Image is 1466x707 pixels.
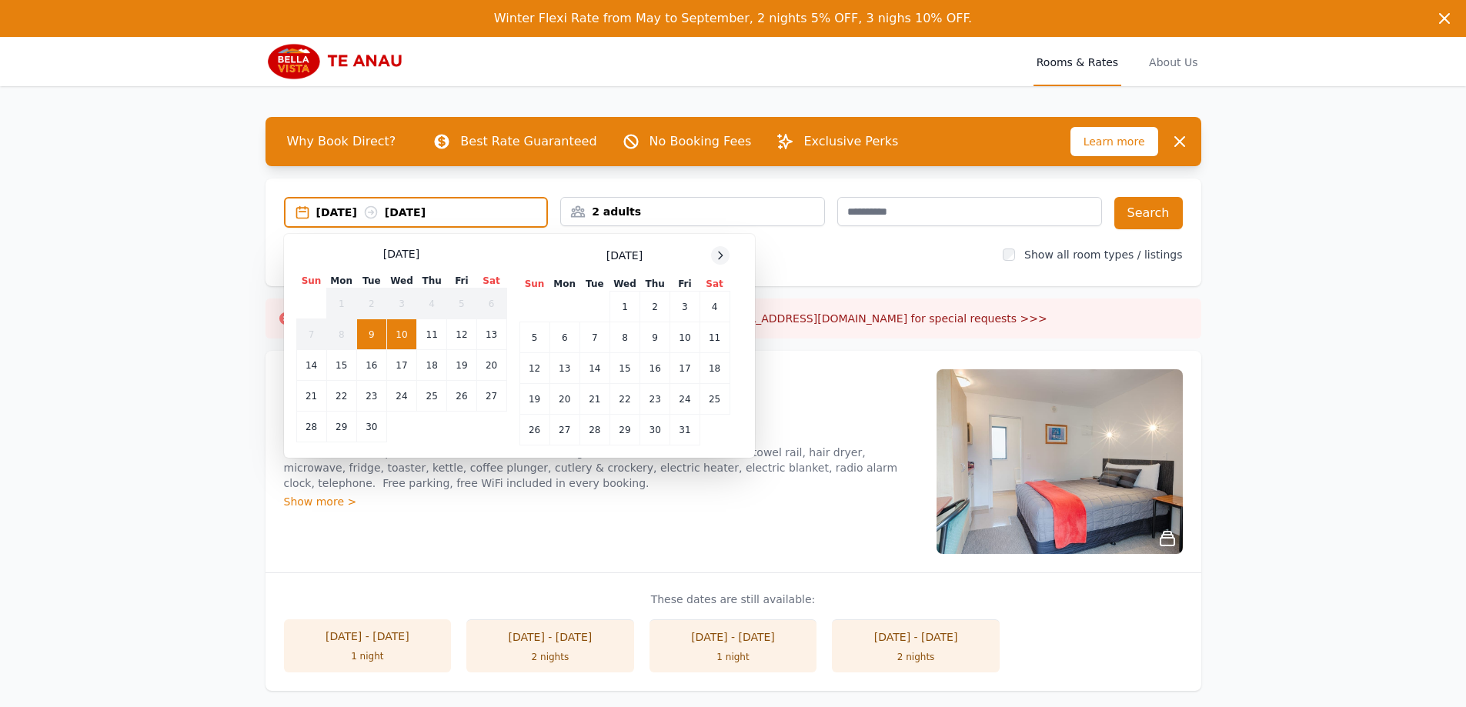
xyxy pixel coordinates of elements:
div: 1 night [665,651,802,663]
td: 5 [447,288,476,319]
td: 27 [549,415,579,445]
td: 8 [609,322,639,353]
span: [DATE] [606,248,643,263]
td: 4 [700,292,730,322]
p: Exclusive Perks [803,132,898,151]
td: 3 [670,292,700,322]
td: 9 [356,319,386,350]
td: 20 [549,384,579,415]
td: 13 [476,319,506,350]
td: 23 [356,381,386,412]
td: 29 [326,412,356,442]
th: Sun [519,277,549,292]
td: 28 [296,412,326,442]
td: 6 [549,322,579,353]
td: 21 [296,381,326,412]
td: 10 [386,319,416,350]
td: 27 [476,381,506,412]
div: [DATE] - [DATE] [665,629,802,645]
th: Fri [447,274,476,288]
div: 2 adults [561,204,824,219]
th: Wed [386,274,416,288]
p: Best Rate Guaranteed [460,132,596,151]
th: Mon [549,277,579,292]
th: Thu [417,274,447,288]
td: 18 [700,353,730,384]
td: 19 [447,350,476,381]
div: 2 nights [482,651,619,663]
div: 2 nights [847,651,984,663]
td: 22 [609,384,639,415]
th: Thu [640,277,670,292]
p: These dates are still available: [284,592,1183,607]
td: 25 [700,384,730,415]
td: 12 [447,319,476,350]
img: Bella Vista Te Anau [265,43,413,80]
td: 9 [640,322,670,353]
td: 2 [640,292,670,322]
p: Ground floor and upstairs studios, a Queen bed, writing desk, shower en suite, heated towel rail,... [284,445,918,491]
td: 5 [519,322,549,353]
td: 22 [326,381,356,412]
a: Rooms & Rates [1034,37,1121,86]
td: 30 [640,415,670,445]
td: 16 [640,353,670,384]
td: 13 [549,353,579,384]
td: 26 [447,381,476,412]
td: 28 [579,415,609,445]
th: Sat [700,277,730,292]
th: Sat [476,274,506,288]
div: [DATE] [DATE] [316,205,547,220]
td: 4 [417,288,447,319]
p: No Booking Fees [650,132,752,151]
span: Learn more [1070,127,1158,156]
div: [DATE] - [DATE] [482,629,619,645]
td: 24 [670,384,700,415]
td: 31 [670,415,700,445]
td: 12 [519,353,549,384]
label: Show all room types / listings [1024,248,1182,261]
span: Why Book Direct? [275,126,409,157]
td: 17 [386,350,416,381]
td: 1 [326,288,356,319]
td: 16 [356,350,386,381]
td: 7 [579,322,609,353]
td: 10 [670,322,700,353]
td: 14 [579,353,609,384]
td: 29 [609,415,639,445]
td: 8 [326,319,356,350]
td: 11 [700,322,730,353]
div: Show more > [284,494,918,509]
div: [DATE] - [DATE] [299,629,436,644]
td: 18 [417,350,447,381]
span: Winter Flexi Rate from May to September, 2 nights 5% OFF, 3 nighs 10% OFF. [494,11,972,25]
th: Tue [356,274,386,288]
div: 1 night [299,650,436,662]
th: Sun [296,274,326,288]
a: About Us [1146,37,1201,86]
td: 21 [579,384,609,415]
th: Wed [609,277,639,292]
td: 11 [417,319,447,350]
td: 14 [296,350,326,381]
td: 30 [356,412,386,442]
td: 17 [670,353,700,384]
td: 24 [386,381,416,412]
td: 3 [386,288,416,319]
td: 19 [519,384,549,415]
th: Mon [326,274,356,288]
td: 15 [609,353,639,384]
td: 20 [476,350,506,381]
td: 2 [356,288,386,319]
th: Tue [579,277,609,292]
span: [DATE] [383,246,419,262]
td: 26 [519,415,549,445]
td: 6 [476,288,506,319]
td: 23 [640,384,670,415]
th: Fri [670,277,700,292]
td: 1 [609,292,639,322]
div: [DATE] - [DATE] [847,629,984,645]
td: 25 [417,381,447,412]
